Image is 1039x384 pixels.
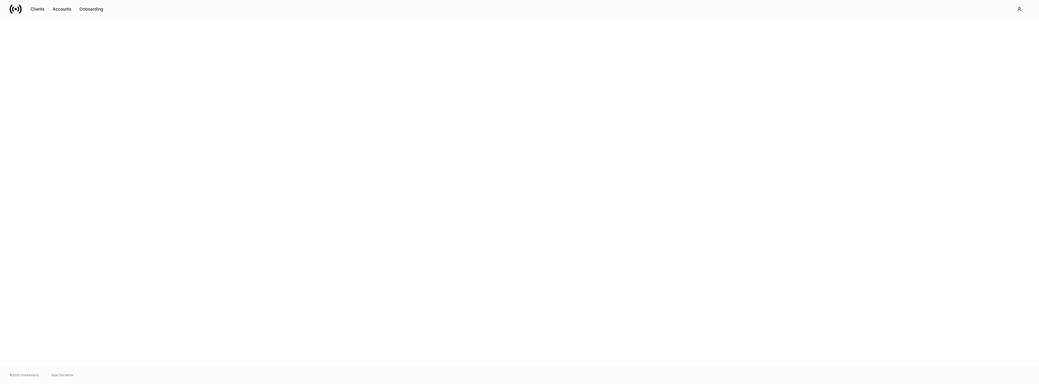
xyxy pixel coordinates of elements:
div: Clients [31,7,45,11]
button: Accounts [49,4,76,14]
button: Onboarding [76,4,107,14]
div: Accounts [53,7,72,11]
a: Data Disclaimer [51,373,74,377]
button: Clients [27,4,49,14]
div: Onboarding [79,7,103,11]
span: © 2025 OneAdvisory [10,373,39,377]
